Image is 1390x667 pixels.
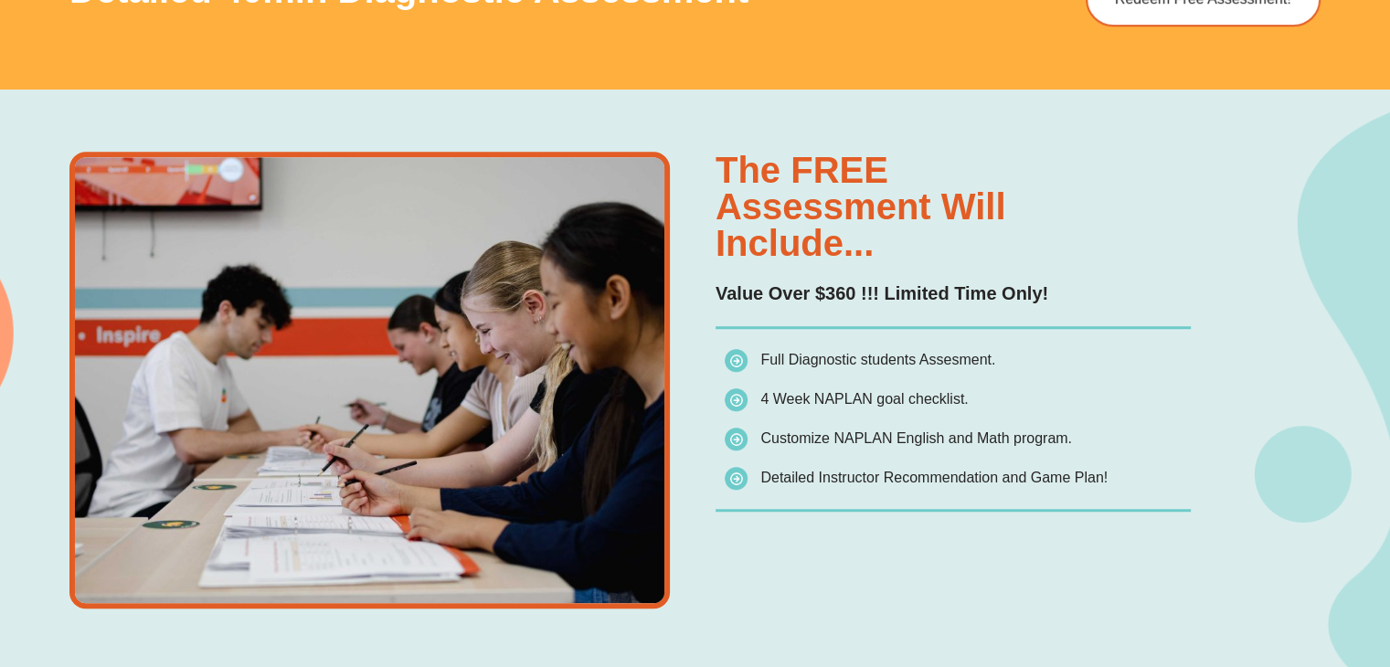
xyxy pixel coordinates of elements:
img: icon-list.png [725,428,748,450]
img: icon-list.png [725,467,748,490]
iframe: Chat Widget [1086,461,1390,667]
img: icon-list.png [725,349,748,372]
span: Customize NAPLAN English and Math program. [760,430,1072,446]
p: Value Over $360 !!! Limited Time Only! [716,280,1191,308]
span: 4 Week NAPLAN goal checklist. [760,391,968,407]
span: Full Diagnostic students Assesment. [760,352,995,367]
h3: The FREE assessment will include... [716,152,1191,261]
span: Detailed Instructor Recommendation and Game Plan! [760,470,1108,485]
img: icon-list.png [725,388,748,411]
